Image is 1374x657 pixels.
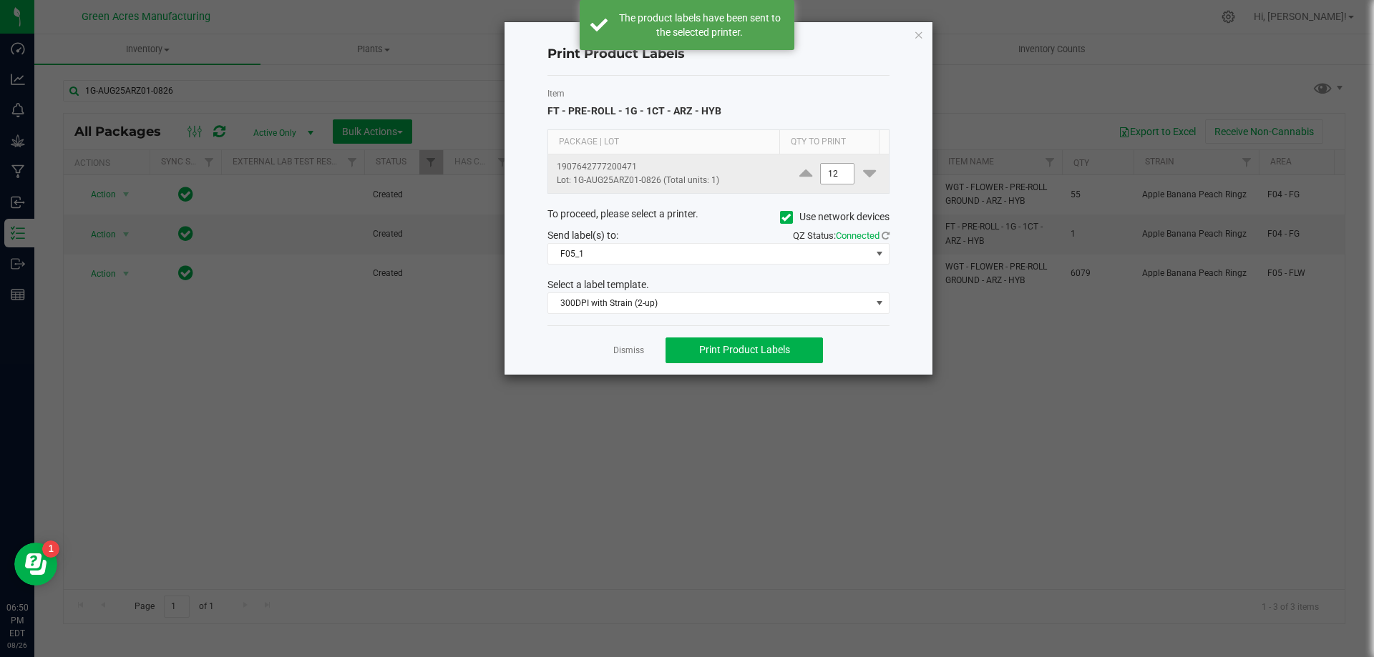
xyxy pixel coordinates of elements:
[547,229,618,241] span: Send label(s) to:
[836,230,880,241] span: Connected
[547,105,721,117] span: FT - PRE-ROLL - 1G - 1CT - ARZ - HYB
[548,244,871,264] span: F05_1
[613,345,644,357] a: Dismiss
[557,160,778,174] p: 1907642777200471
[615,11,784,39] div: The product labels have been sent to the selected printer.
[548,293,871,313] span: 300DPI with Strain (2-up)
[548,130,779,154] th: Package | Lot
[780,209,890,224] label: Use network devices
[779,130,879,154] th: Qty to Print
[537,277,900,292] div: Select a label template.
[42,540,59,558] iframe: Resource center unread badge
[666,337,823,363] button: Print Product Labels
[699,344,790,355] span: Print Product Labels
[793,230,890,241] span: QZ Status:
[537,207,900,228] div: To proceed, please select a printer.
[547,45,890,64] h4: Print Product Labels
[14,543,57,586] iframe: Resource center
[557,174,778,187] p: Lot: 1G-AUG25ARZ01-0826 (Total units: 1)
[547,87,890,100] label: Item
